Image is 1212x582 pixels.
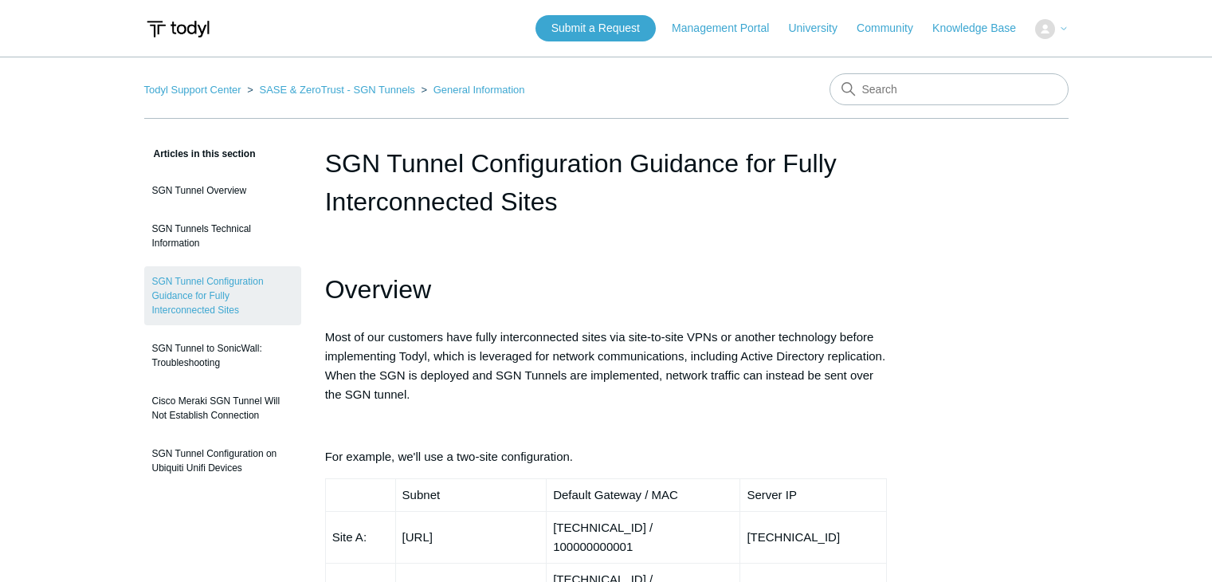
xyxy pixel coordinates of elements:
[144,438,301,483] a: SGN Tunnel Configuration on Ubiquiti Unifi Devices
[144,333,301,378] a: SGN Tunnel to SonicWall: Troubleshooting
[325,512,395,564] td: Site A:
[325,447,888,466] p: For example, we'll use a two-site configuration.
[144,175,301,206] a: SGN Tunnel Overview
[857,20,929,37] a: Community
[547,512,740,564] td: [TECHNICAL_ID] / 100000000001
[325,144,888,221] h1: SGN Tunnel Configuration Guidance for Fully Interconnected Sites
[144,214,301,258] a: SGN Tunnels Technical Information
[325,269,888,310] h1: Overview
[788,20,853,37] a: University
[395,512,547,564] td: [URL]
[740,479,887,512] td: Server IP
[144,84,245,96] li: Todyl Support Center
[830,73,1069,105] input: Search
[395,479,547,512] td: Subnet
[325,328,888,404] p: Most of our customers have fully interconnected sites via site-to-site VPNs or another technology...
[259,84,414,96] a: SASE & ZeroTrust - SGN Tunnels
[672,20,785,37] a: Management Portal
[244,84,418,96] li: SASE & ZeroTrust - SGN Tunnels
[418,84,524,96] li: General Information
[932,20,1032,37] a: Knowledge Base
[144,148,256,159] span: Articles in this section
[547,479,740,512] td: Default Gateway / MAC
[433,84,525,96] a: General Information
[144,84,241,96] a: Todyl Support Center
[740,512,887,564] td: [TECHNICAL_ID]
[144,386,301,431] a: Cisco Meraki SGN Tunnel Will Not Establish Connection
[535,15,656,41] a: Submit a Request
[144,14,212,44] img: Todyl Support Center Help Center home page
[144,266,301,325] a: SGN Tunnel Configuration Guidance for Fully Interconnected Sites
